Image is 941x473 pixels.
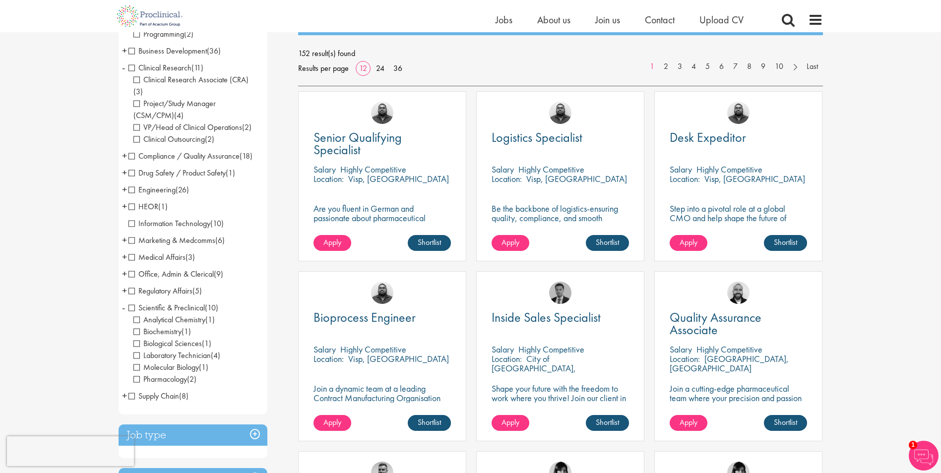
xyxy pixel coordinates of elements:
p: Highly Competitive [518,164,584,175]
span: (1) [205,314,215,325]
span: Apply [680,237,697,247]
span: VP/Head of Clinical Operations [133,122,251,132]
span: Logistics Specialist [492,129,582,146]
span: Programming [133,29,184,39]
img: Carl Gbolade [549,282,571,304]
p: Be the backbone of logistics-ensuring quality, compliance, and smooth operations in a dynamic env... [492,204,629,232]
span: + [122,182,127,197]
span: Jobs [496,13,512,26]
span: (1) [199,362,208,372]
span: (1) [158,201,168,212]
span: - [122,300,125,315]
a: Ashley Bennett [371,102,393,124]
a: Shortlist [764,235,807,251]
span: HEOR [128,201,158,212]
span: HEOR [128,201,168,212]
span: Clinical Research [128,62,203,73]
a: Shortlist [764,415,807,431]
span: Compliance / Quality Assurance [128,151,240,161]
span: (10) [205,302,218,313]
span: Pharmacology [133,374,196,384]
img: Ashley Bennett [549,102,571,124]
span: + [122,233,127,247]
span: Results per page [298,61,349,76]
a: Logistics Specialist [492,131,629,144]
img: Chatbot [909,441,939,471]
a: 24 [373,63,388,73]
a: Apply [314,415,351,431]
span: + [122,165,127,180]
span: Supply Chain [128,391,179,401]
span: Information Technology [128,218,224,229]
p: Highly Competitive [696,164,762,175]
span: Clinical Research [128,62,191,73]
a: 2 [659,61,673,72]
span: Bioprocess Engineer [314,309,416,326]
img: Ashley Bennett [727,102,750,124]
a: 12 [356,63,371,73]
span: Apply [502,417,519,427]
a: Inside Sales Specialist [492,311,629,324]
span: (9) [214,269,223,279]
span: 1 [909,441,917,449]
span: Regulatory Affairs [128,286,192,296]
span: Salary [314,164,336,175]
span: Scientific & Preclinical [128,302,218,313]
a: 1 [645,61,659,72]
a: Apply [492,415,529,431]
iframe: reCAPTCHA [7,436,134,466]
span: Medical Affairs [128,252,195,262]
span: Clinical Research Associate (CRA) [133,74,249,97]
a: Join us [595,13,620,26]
span: + [122,43,127,58]
a: Contact [645,13,675,26]
span: Biochemistry [133,326,191,337]
span: Location: [492,353,522,364]
span: Pharmacology [133,374,187,384]
span: Biological Sciences [133,338,202,349]
span: Biological Sciences [133,338,211,349]
p: Highly Competitive [696,344,762,355]
span: Molecular Biology [133,362,199,372]
span: Location: [670,173,700,184]
span: (5) [192,286,202,296]
span: Location: [314,353,344,364]
span: Biochemistry [133,326,182,337]
a: Apply [670,415,707,431]
span: Laboratory Technician [133,350,220,360]
span: Location: [492,173,522,184]
span: (3) [133,86,143,97]
span: Business Development [128,46,221,56]
span: Marketing & Medcomms [128,235,225,245]
a: Shortlist [586,235,629,251]
p: Visp, [GEOGRAPHIC_DATA] [526,173,627,184]
img: Jordan Kiely [727,282,750,304]
span: (10) [210,218,224,229]
p: Are you fluent in German and passionate about pharmaceutical compliance? Ready to take the lead i... [314,204,451,260]
span: Project/Study Manager (CSM/CPM) [133,98,216,120]
span: Apply [680,417,697,427]
a: 8 [742,61,756,72]
p: Visp, [GEOGRAPHIC_DATA] [348,173,449,184]
span: (36) [207,46,221,56]
span: (2) [205,134,214,144]
a: Shortlist [408,415,451,431]
span: Senior Qualifying Specialist [314,129,402,158]
span: Drug Safety / Product Safety [128,168,235,178]
a: Quality Assurance Associate [670,311,807,336]
a: Last [802,61,823,72]
span: Business Development [128,46,207,56]
span: Clinical Outsourcing [133,134,214,144]
span: Desk Expeditor [670,129,746,146]
span: (4) [174,110,184,120]
span: VP/Head of Clinical Operations [133,122,242,132]
a: 5 [700,61,715,72]
span: (3) [186,252,195,262]
span: + [122,266,127,281]
span: Molecular Biology [133,362,208,372]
